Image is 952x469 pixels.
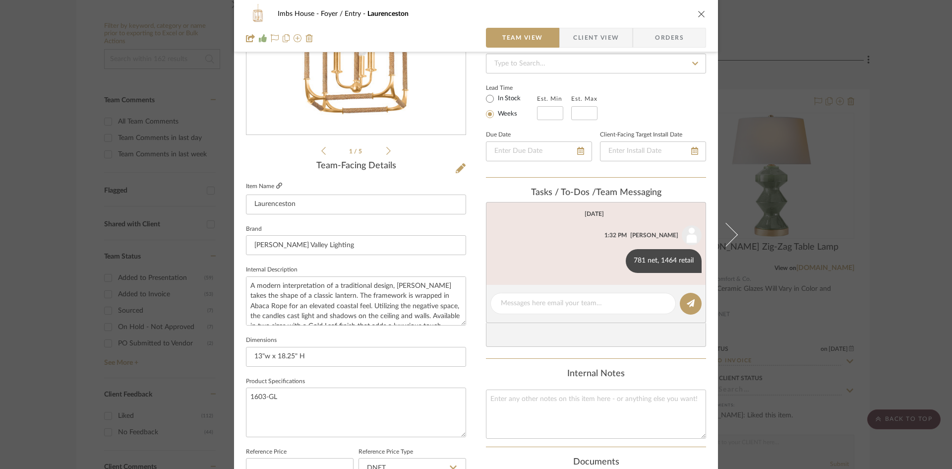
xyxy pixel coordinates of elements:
[571,95,597,102] label: Est. Max
[626,249,702,273] div: 781 net, 1464 retail
[246,347,466,367] input: Enter the dimensions of this item
[496,110,517,119] label: Weeks
[486,188,706,199] div: team Messaging
[486,83,537,92] label: Lead Time
[573,28,619,48] span: Client View
[321,10,367,17] span: Foyer / Entry
[246,161,466,172] div: Team-Facing Details
[246,227,262,232] label: Brand
[349,148,354,154] span: 1
[502,28,543,48] span: Team View
[246,182,282,191] label: Item Name
[496,94,521,103] label: In Stock
[585,210,604,217] div: [DATE]
[486,133,511,137] label: Due Date
[682,225,702,245] img: user_avatar.png
[246,338,277,343] label: Dimensions
[246,4,270,24] img: 0df97cc6-2e1d-454a-81b8-2ac72c1c8047_48x40.jpg
[537,95,562,102] label: Est. Min
[246,235,466,255] input: Enter Brand
[486,92,537,120] mat-radio-group: Select item type
[644,28,695,48] span: Orders
[600,133,682,137] label: Client-Facing Target Install Date
[246,450,287,455] label: Reference Price
[604,231,627,240] div: 1:32 PM
[486,369,706,380] div: Internal Notes
[531,188,596,197] span: Tasks / To-Dos /
[367,10,409,17] span: Laurenceston
[278,10,321,17] span: Imbs House
[486,54,706,73] input: Type to Search…
[246,379,305,384] label: Product Specifications
[354,148,358,154] span: /
[305,34,313,42] img: Remove from project
[246,195,466,214] input: Enter Item Name
[486,457,706,468] div: Documents
[697,9,706,18] button: close
[246,268,297,272] label: Internal Description
[630,231,678,240] div: [PERSON_NAME]
[358,148,363,154] span: 5
[486,141,592,161] input: Enter Due Date
[358,450,413,455] label: Reference Price Type
[600,141,706,161] input: Enter Install Date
